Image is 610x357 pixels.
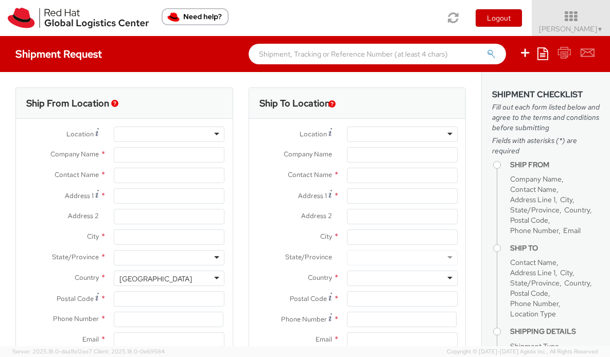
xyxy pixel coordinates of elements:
[285,253,332,261] span: State/Province
[563,226,581,235] span: Email
[75,273,99,282] span: Country
[510,195,555,204] span: Address Line 1
[510,342,559,351] span: Shipment Type
[15,48,102,60] h4: Shipment Request
[510,185,556,194] span: Contact Name
[300,130,327,138] span: Location
[284,150,332,158] span: Company Name
[510,309,556,318] span: Location Type
[308,273,332,282] span: Country
[476,9,522,27] button: Logout
[510,161,600,169] h4: Ship From
[87,232,99,241] span: City
[57,294,94,303] span: Postal Code
[539,24,603,33] span: [PERSON_NAME]
[492,90,600,99] h3: Shipment Checklist
[597,25,603,33] span: ▼
[510,278,560,288] span: State/Province
[249,44,506,64] input: Shipment, Tracking or Reference Number (at least 4 chars)
[8,8,149,28] img: rh-logistics-00dfa346123c4ec078e1.svg
[119,274,192,284] div: [GEOGRAPHIC_DATA]
[162,8,229,25] button: Need help?
[510,258,556,267] span: Contact Name
[12,348,92,355] span: Server: 2025.18.0-daa1fe12ee7
[564,205,590,215] span: Country
[288,170,332,179] span: Contact Name
[50,150,99,158] span: Company Name
[492,135,600,156] span: Fields with asterisks (*) are required
[510,216,548,225] span: Postal Code
[510,268,555,277] span: Address Line 1
[68,211,99,220] span: Address 2
[492,102,600,133] span: Fill out each form listed below and agree to the terms and conditions before submitting
[510,174,562,184] span: Company Name
[259,98,330,109] h3: Ship To Location
[447,348,598,356] span: Copyright © [DATE]-[DATE] Agistix Inc., All Rights Reserved
[52,253,99,261] span: State/Province
[66,130,94,138] span: Location
[281,315,327,324] span: Phone Number
[298,191,327,200] span: Address 1
[560,195,572,204] span: City
[320,232,332,241] span: City
[510,289,548,298] span: Postal Code
[510,205,560,215] span: State/Province
[510,244,600,252] h4: Ship To
[564,278,590,288] span: Country
[94,348,165,355] span: Client: 2025.18.0-0e69584
[510,328,600,335] h4: Shipping Details
[26,98,109,109] h3: Ship From Location
[316,335,332,344] span: Email
[560,268,572,277] span: City
[65,191,94,200] span: Address 1
[510,299,559,308] span: Phone Number
[55,170,99,179] span: Contact Name
[82,335,99,344] span: Email
[510,226,559,235] span: Phone Number
[290,294,327,303] span: Postal Code
[301,211,332,220] span: Address 2
[53,314,99,323] span: Phone Number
